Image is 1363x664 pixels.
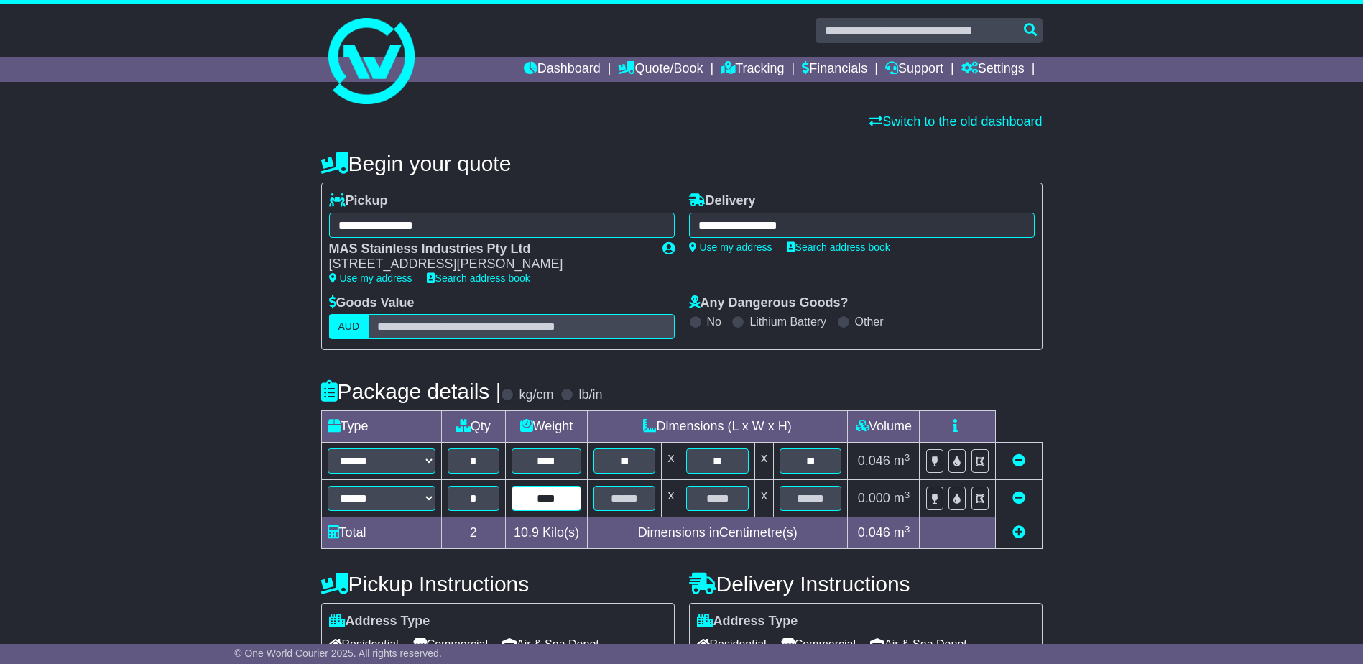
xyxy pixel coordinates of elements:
[894,525,910,540] span: m
[689,572,1043,596] h4: Delivery Instructions
[689,193,756,209] label: Delivery
[697,614,798,630] label: Address Type
[321,379,502,403] h4: Package details |
[427,272,530,284] a: Search address book
[1012,453,1025,468] a: Remove this item
[329,295,415,311] label: Goods Value
[578,387,602,403] label: lb/in
[689,241,772,253] a: Use my address
[587,517,848,549] td: Dimensions in Centimetre(s)
[885,57,943,82] a: Support
[754,480,773,517] td: x
[524,57,601,82] a: Dashboard
[749,315,826,328] label: Lithium Battery
[707,315,721,328] label: No
[519,387,553,403] label: kg/cm
[329,314,369,339] label: AUD
[855,315,884,328] label: Other
[329,241,648,257] div: MAS Stainless Industries Pty Ltd
[321,517,441,549] td: Total
[697,633,767,655] span: Residential
[858,491,890,505] span: 0.000
[321,411,441,443] td: Type
[514,525,539,540] span: 10.9
[413,633,488,655] span: Commercial
[905,524,910,535] sup: 3
[781,633,856,655] span: Commercial
[329,614,430,630] label: Address Type
[502,633,599,655] span: Air & Sea Depot
[321,152,1043,175] h4: Begin your quote
[689,295,849,311] label: Any Dangerous Goods?
[1012,525,1025,540] a: Add new item
[894,453,910,468] span: m
[858,525,890,540] span: 0.046
[961,57,1025,82] a: Settings
[329,272,412,284] a: Use my address
[869,114,1042,129] a: Switch to the old dashboard
[505,411,587,443] td: Weight
[587,411,848,443] td: Dimensions (L x W x H)
[787,241,890,253] a: Search address book
[329,633,399,655] span: Residential
[618,57,703,82] a: Quote/Book
[848,411,920,443] td: Volume
[329,193,388,209] label: Pickup
[905,489,910,500] sup: 3
[1012,491,1025,505] a: Remove this item
[721,57,784,82] a: Tracking
[870,633,967,655] span: Air & Sea Depot
[441,411,505,443] td: Qty
[894,491,910,505] span: m
[329,257,648,272] div: [STREET_ADDRESS][PERSON_NAME]
[321,572,675,596] h4: Pickup Instructions
[662,443,680,480] td: x
[441,517,505,549] td: 2
[802,57,867,82] a: Financials
[662,480,680,517] td: x
[858,453,890,468] span: 0.046
[234,647,442,659] span: © One World Courier 2025. All rights reserved.
[754,443,773,480] td: x
[505,517,587,549] td: Kilo(s)
[905,452,910,463] sup: 3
